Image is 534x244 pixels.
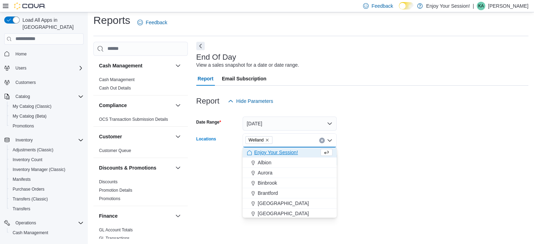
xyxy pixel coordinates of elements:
span: Manifests [10,175,84,184]
img: Cova [14,2,46,9]
button: Next [196,42,205,50]
span: GL Transactions [99,236,130,241]
a: Transfers (Classic) [10,195,51,203]
span: Inventory Manager (Classic) [10,165,84,174]
h3: Discounts & Promotions [99,164,156,171]
span: Feedback [146,19,167,26]
span: Inventory Count [10,156,84,164]
span: Inventory [15,137,33,143]
button: Clear input [319,138,325,143]
button: Catalog [1,92,86,101]
button: Compliance [99,102,172,109]
span: Transfers [10,205,84,213]
button: Transfers [7,204,86,214]
a: OCS Transaction Submission Details [99,117,168,122]
span: Manifests [13,177,31,182]
label: Locations [196,136,216,142]
button: Inventory [1,135,86,145]
button: Close list of options [327,138,332,143]
span: My Catalog (Classic) [13,104,52,109]
span: Operations [13,219,84,227]
button: Discounts & Promotions [99,164,172,171]
span: Welland [245,136,272,144]
button: Users [13,64,29,72]
span: Adjustments (Classic) [10,146,84,154]
span: Cash Out Details [99,85,131,91]
a: Feedback [134,15,170,29]
span: Home [15,51,27,57]
span: [GEOGRAPHIC_DATA] [258,200,309,207]
button: Users [1,63,86,73]
button: Enjoy Your Session! [243,147,337,158]
span: Load All Apps in [GEOGRAPHIC_DATA] [20,17,84,31]
div: Discounts & Promotions [93,178,188,206]
span: Users [15,65,26,71]
button: My Catalog (Beta) [7,111,86,121]
span: Inventory Count [13,157,42,163]
span: Enjoy Your Session! [254,149,298,156]
a: My Catalog (Beta) [10,112,50,120]
button: Promotions [7,121,86,131]
button: Binbrook [243,178,337,188]
a: Cash Out Details [99,86,131,91]
span: Home [13,50,84,58]
a: Cash Management [10,229,51,237]
button: Customer [99,133,172,140]
span: Discounts [99,179,118,185]
span: Binbrook [258,179,277,186]
p: [PERSON_NAME] [488,2,528,10]
a: Adjustments (Classic) [10,146,56,154]
span: KA [478,2,484,10]
button: Hide Parameters [225,94,276,108]
a: Customer Queue [99,148,131,153]
button: Finance [174,212,182,220]
button: Manifests [7,174,86,184]
span: Promotion Details [99,187,132,193]
button: Inventory Manager (Classic) [7,165,86,174]
div: Compliance [93,115,188,126]
button: Adjustments (Classic) [7,145,86,155]
button: Compliance [174,101,182,110]
button: Remove Welland from selection in this group [265,138,269,142]
h3: Report [196,97,219,105]
button: Albion [243,158,337,168]
a: Cash Management [99,77,134,82]
input: Dark Mode [399,2,414,9]
span: Purchase Orders [13,186,45,192]
div: Cash Management [93,75,188,95]
span: Inventory Manager (Classic) [13,167,65,172]
a: GL Account Totals [99,227,133,232]
button: Inventory Count [7,155,86,165]
span: Catalog [15,94,30,99]
a: Inventory Count [10,156,45,164]
button: [DATE] [243,117,337,131]
a: GL Transactions [99,236,130,241]
a: My Catalog (Classic) [10,102,54,111]
h3: End Of Day [196,53,236,61]
span: Cash Management [10,229,84,237]
span: Inventory [13,136,84,144]
span: Transfers (Classic) [13,196,48,202]
span: Feedback [371,2,393,9]
span: [GEOGRAPHIC_DATA] [258,210,309,217]
span: My Catalog (Classic) [10,102,84,111]
h3: Compliance [99,102,127,109]
span: Cash Management [13,230,48,236]
span: Transfers (Classic) [10,195,84,203]
p: Enjoy Your Session! [426,2,470,10]
p: | [473,2,474,10]
span: Hide Parameters [236,98,273,105]
a: Home [13,50,29,58]
h3: Customer [99,133,122,140]
div: Customer [93,146,188,158]
span: GL Account Totals [99,227,133,233]
button: Operations [1,218,86,228]
a: Customers [13,78,39,87]
a: Promotions [10,122,37,130]
span: Purchase Orders [10,185,84,193]
button: Inventory [13,136,35,144]
div: View a sales snapshot for a date or date range. [196,61,299,69]
a: Purchase Orders [10,185,47,193]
